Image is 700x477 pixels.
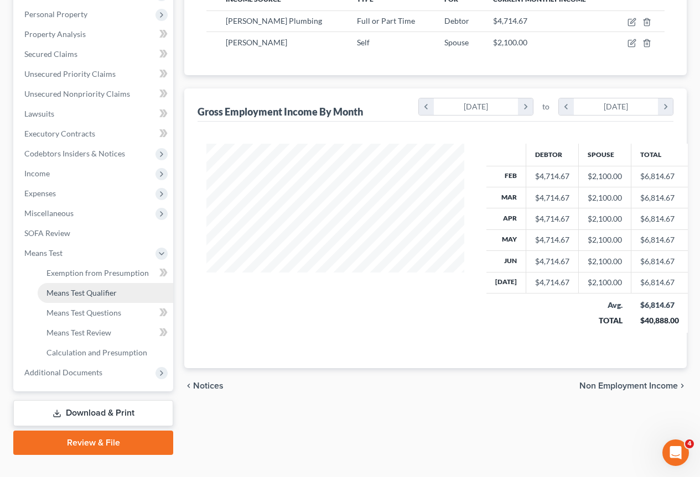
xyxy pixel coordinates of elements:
[38,343,173,363] a: Calculation and Presumption
[15,124,173,144] a: Executory Contracts
[24,228,70,238] span: SOFA Review
[226,16,322,25] span: [PERSON_NAME] Plumbing
[588,277,622,288] div: $2,100.00
[526,144,579,166] th: Debtor
[434,98,518,115] div: [DATE]
[24,188,56,198] span: Expenses
[588,192,622,203] div: $2,100.00
[486,166,526,187] th: Feb
[24,169,50,178] span: Income
[24,109,54,118] span: Lawsuits
[38,303,173,323] a: Means Test Questions
[486,272,526,293] th: [DATE]
[579,381,687,390] button: Non Employment Income chevron_right
[38,263,173,283] a: Exemption from Presumption
[46,328,111,337] span: Means Test Review
[588,234,622,245] div: $2,100.00
[24,208,74,218] span: Miscellaneous
[588,300,623,311] div: Avg.
[535,256,569,267] div: $4,714.67
[15,223,173,243] a: SOFA Review
[15,24,173,44] a: Property Analysis
[486,251,526,272] th: Jun
[24,29,86,39] span: Property Analysis
[535,171,569,182] div: $4,714.67
[579,144,631,166] th: Spouse
[662,439,689,466] iframe: Intercom live chat
[13,431,173,455] a: Review & File
[184,381,193,390] i: chevron_left
[24,149,125,158] span: Codebtors Insiders & Notices
[486,208,526,229] th: Apr
[631,166,688,187] td: $6,814.67
[588,256,622,267] div: $2,100.00
[588,213,622,224] div: $2,100.00
[193,381,224,390] span: Notices
[535,234,569,245] div: $4,714.67
[535,277,569,288] div: $4,714.67
[419,98,434,115] i: chevron_left
[24,129,95,138] span: Executory Contracts
[38,283,173,303] a: Means Test Qualifier
[559,98,574,115] i: chevron_left
[486,229,526,250] th: May
[24,89,130,98] span: Unsecured Nonpriority Claims
[226,38,287,47] span: [PERSON_NAME]
[46,308,121,317] span: Means Test Questions
[15,44,173,64] a: Secured Claims
[631,187,688,208] td: $6,814.67
[535,213,569,224] div: $4,714.67
[579,381,678,390] span: Non Employment Income
[357,16,415,25] span: Full or Part Time
[588,171,622,182] div: $2,100.00
[15,64,173,84] a: Unsecured Priority Claims
[15,104,173,124] a: Lawsuits
[640,300,679,311] div: $6,814.67
[15,84,173,104] a: Unsecured Nonpriority Claims
[13,400,173,426] a: Download & Print
[631,251,688,272] td: $6,814.67
[631,272,688,293] td: $6,814.67
[24,69,116,78] span: Unsecured Priority Claims
[46,288,117,297] span: Means Test Qualifier
[631,208,688,229] td: $6,814.67
[486,187,526,208] th: Mar
[444,16,469,25] span: Debtor
[24,248,63,258] span: Means Test
[574,98,658,115] div: [DATE]
[46,348,147,357] span: Calculation and Presumption
[46,268,149,277] span: Exemption from Presumption
[631,144,688,166] th: Total
[542,101,549,112] span: to
[678,381,687,390] i: chevron_right
[444,38,469,47] span: Spouse
[198,105,363,118] div: Gross Employment Income By Month
[685,439,694,448] span: 4
[493,38,527,47] span: $2,100.00
[535,192,569,203] div: $4,714.67
[184,381,224,390] button: chevron_left Notices
[658,98,673,115] i: chevron_right
[493,16,527,25] span: $4,714.67
[24,49,77,59] span: Secured Claims
[24,368,102,377] span: Additional Documents
[640,315,679,326] div: $40,888.00
[24,9,87,19] span: Personal Property
[631,229,688,250] td: $6,814.67
[38,323,173,343] a: Means Test Review
[588,315,623,326] div: TOTAL
[518,98,533,115] i: chevron_right
[357,38,370,47] span: Self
